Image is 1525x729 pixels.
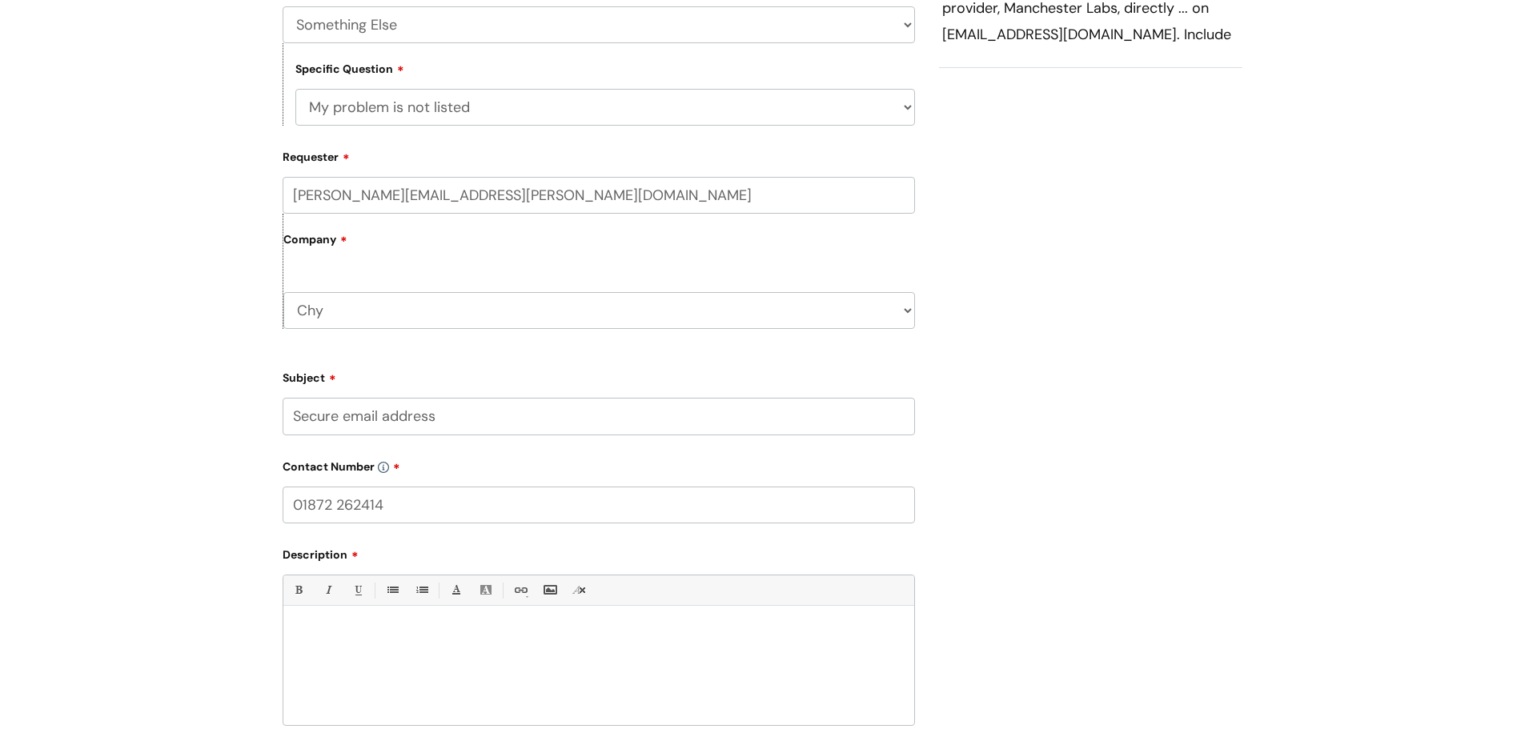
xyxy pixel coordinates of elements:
label: Requester [283,145,915,164]
label: Subject [283,366,915,385]
a: Underline(Ctrl-U) [347,580,367,600]
a: Link [510,580,530,600]
a: Bold (Ctrl-B) [288,580,308,600]
a: • Unordered List (Ctrl-Shift-7) [382,580,402,600]
a: Font Color [446,580,466,600]
label: Specific Question [295,60,404,76]
label: Company [283,227,915,263]
a: Insert Image... [540,580,560,600]
img: info-icon.svg [378,462,389,473]
label: Contact Number [283,455,915,474]
a: 1. Ordered List (Ctrl-Shift-8) [411,580,431,600]
a: Back Color [476,580,496,600]
input: Email [283,177,915,214]
a: Italic (Ctrl-I) [318,580,338,600]
label: Description [283,543,915,562]
a: Remove formatting (Ctrl-\) [569,580,589,600]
